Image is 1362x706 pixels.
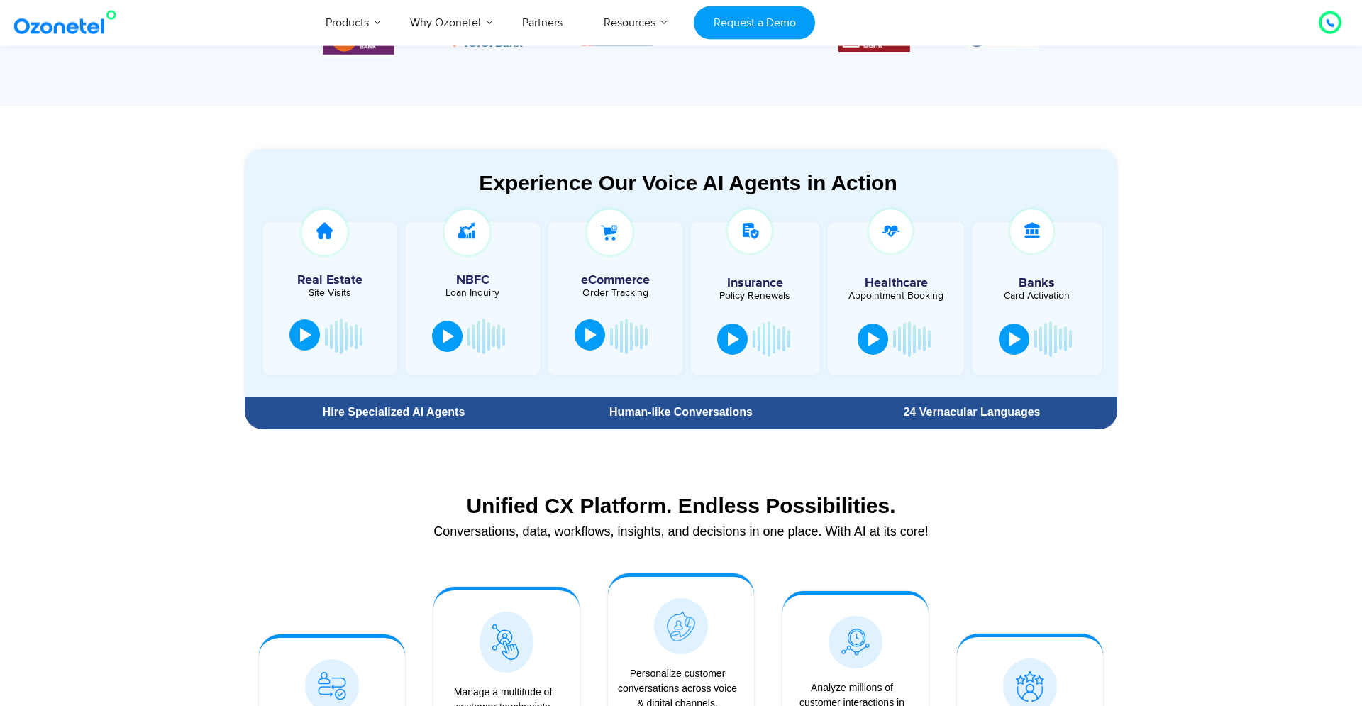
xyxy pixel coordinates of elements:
[252,407,536,418] div: Hire Specialized AI Agents
[980,277,1095,289] h5: Banks
[838,26,910,52] img: Picture12.png
[259,170,1117,195] div: Experience Our Voice AI Agents in Action
[270,274,390,287] h5: Real Estate
[555,288,675,298] div: Order Tracking
[413,288,533,298] div: Loan Inquiry
[252,493,1110,518] div: Unified CX Platform. Endless Possibilities.
[555,274,675,287] h5: eCommerce
[694,6,815,40] a: Request a Demo
[698,277,813,289] h5: Insurance
[452,33,524,47] img: Picture8.png
[709,31,781,48] div: 3 / 6
[452,31,524,48] div: 1 / 6
[980,291,1095,301] div: Card Activation
[698,291,813,301] div: Policy Renewals
[834,407,1110,418] div: 24 Vernacular Languages
[413,274,533,287] h5: NBFC
[543,407,819,418] div: Human-like Conversations
[838,277,953,289] h5: Healthcare
[838,26,910,52] div: 4 / 6
[270,288,390,298] div: Site Visits
[252,525,1110,538] div: Conversations, data, workflows, insights, and decisions in one place. With AI at its core!
[838,291,953,301] div: Appointment Booking
[581,31,653,48] div: 2 / 6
